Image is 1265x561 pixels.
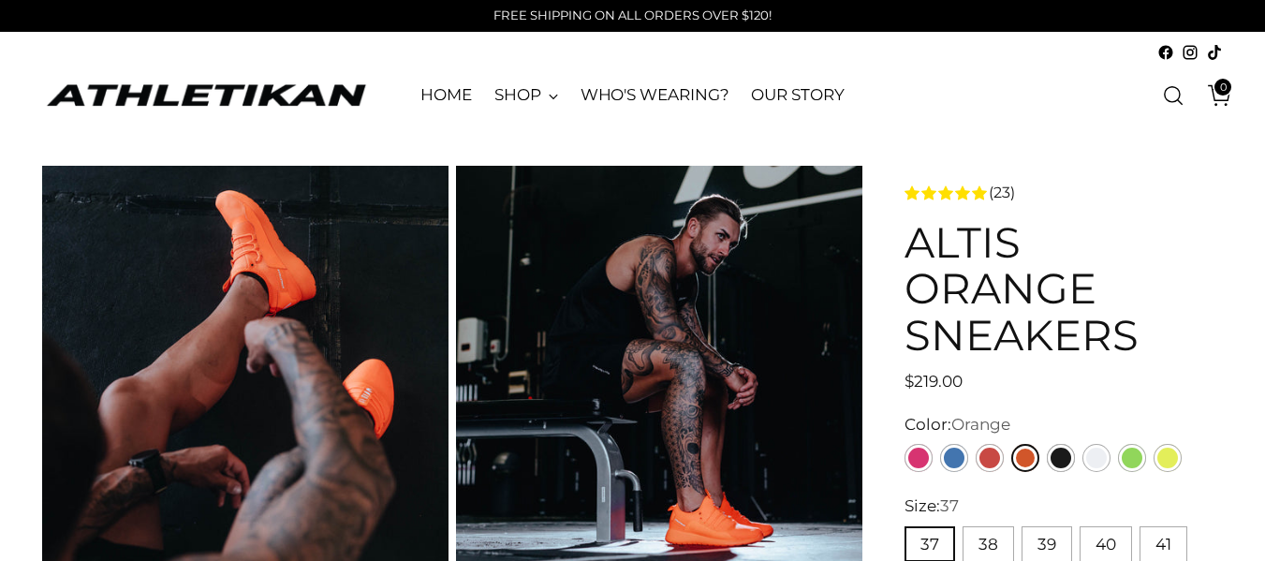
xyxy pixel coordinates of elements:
label: Color: [905,413,1010,437]
a: Yellow [1154,444,1182,472]
p: FREE SHIPPING ON ALL ORDERS OVER $120! [493,7,772,25]
a: HOME [420,75,472,116]
span: 0 [1214,79,1231,96]
h1: ALTIS Orange Sneakers [905,219,1224,359]
a: 4.8 rating (23 votes) [905,181,1224,204]
span: $219.00 [905,372,963,391]
label: Size: [905,495,959,519]
a: Orange [1011,444,1039,472]
a: Pink [905,444,933,472]
a: OUR STORY [751,75,844,116]
a: ATHLETIKAN [42,81,370,110]
a: Green [1118,444,1146,472]
span: Orange [951,415,1010,434]
a: White [1082,444,1111,472]
span: 37 [940,496,959,515]
a: Open cart modal [1194,77,1231,114]
a: Blue [940,444,968,472]
a: WHO'S WEARING? [581,75,729,116]
a: SHOP [494,75,558,116]
a: Open search modal [1155,77,1192,114]
a: Black [1047,444,1075,472]
a: Red [976,444,1004,472]
span: (23) [989,182,1015,204]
